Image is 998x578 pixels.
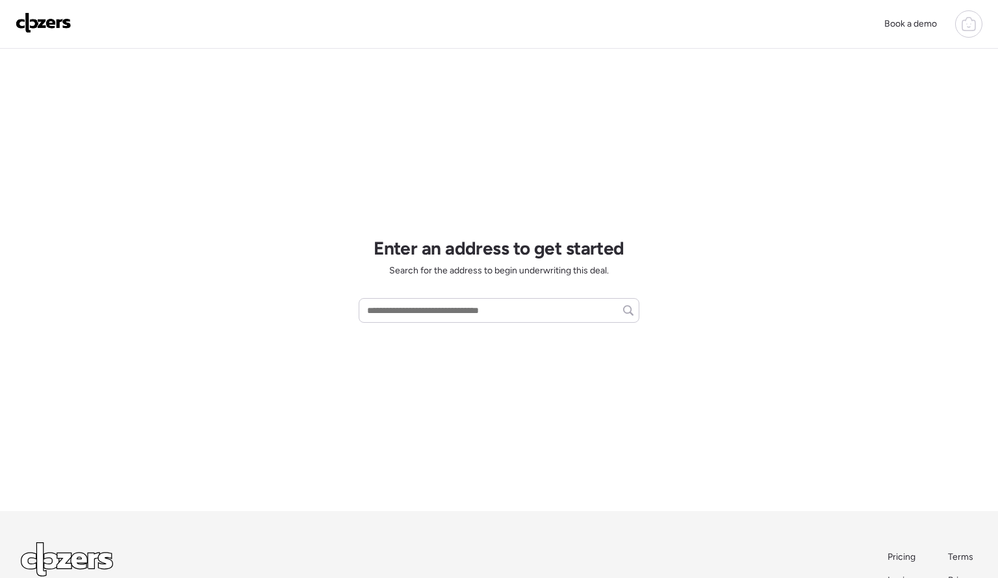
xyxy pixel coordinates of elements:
span: Search for the address to begin underwriting this deal. [389,264,609,277]
span: Pricing [888,551,915,562]
h1: Enter an address to get started [374,237,624,259]
span: Book a demo [884,18,937,29]
a: Terms [948,551,977,564]
span: Terms [948,551,973,562]
a: Pricing [888,551,917,564]
img: Logo [16,12,71,33]
img: Logo Light [21,542,113,577]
